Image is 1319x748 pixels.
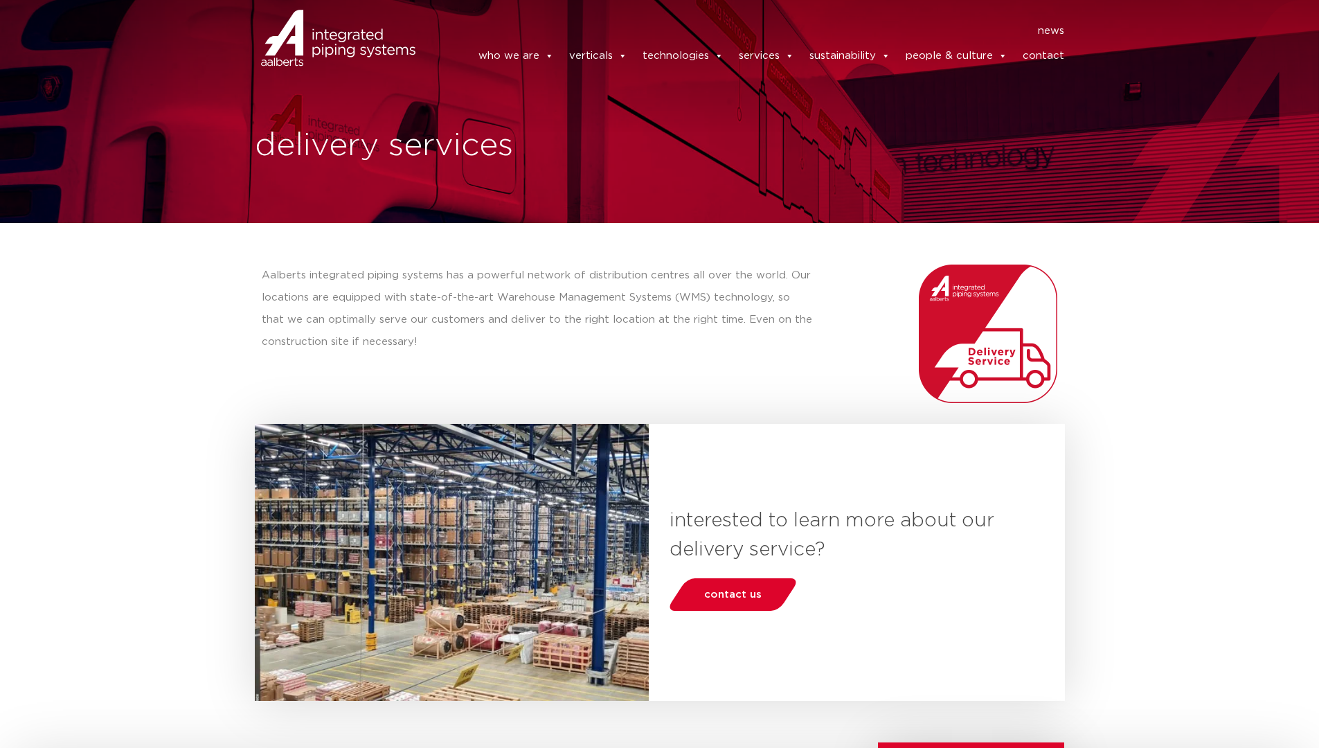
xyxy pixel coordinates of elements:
[704,589,762,600] span: contact us
[569,42,627,70] a: verticals
[436,20,1065,42] nav: Menu
[643,42,724,70] a: technologies
[1038,20,1064,42] a: news
[666,578,800,611] a: contact us
[478,42,554,70] a: who we are
[809,42,890,70] a: sustainability
[906,42,1007,70] a: people & culture
[255,124,653,168] h1: delivery services
[262,265,815,353] p: Aalberts integrated piping systems has a powerful network of distribution centres all over the wo...
[919,265,1057,403] img: Aalberts_IPS_icon_delivery_service_rgb
[670,506,1023,564] h3: interested to learn more about our delivery service?
[739,42,794,70] a: services
[1023,42,1064,70] a: contact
